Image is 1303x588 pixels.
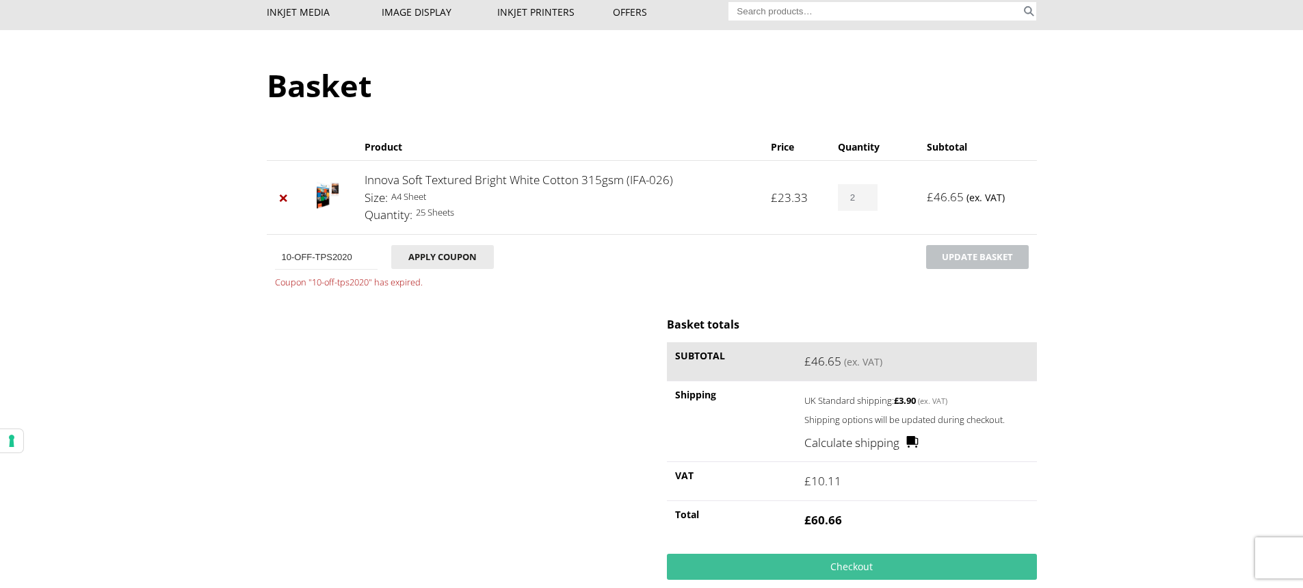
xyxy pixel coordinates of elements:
span: £ [804,353,811,369]
dt: Quantity: [365,206,412,224]
span: £ [804,473,811,489]
span: £ [771,190,778,205]
th: Product [356,133,763,160]
button: Apply coupon [391,245,494,269]
button: Update basket [926,245,1029,269]
dt: Size: [365,189,388,207]
th: Subtotal [667,342,796,381]
span: £ [894,394,899,407]
th: Quantity [830,133,919,160]
bdi: 10.11 [804,473,841,489]
a: Calculate shipping [804,434,919,452]
th: Subtotal [919,133,1037,160]
a: Innova Soft Textured Bright White Cotton 315gsm (IFA-026) [365,172,673,188]
input: Coupon code [275,245,378,270]
a: Remove Innova Soft Textured Bright White Cotton 315gsm (IFA-026) from basket [275,189,293,207]
small: (ex. VAT) [966,191,1005,204]
label: UK Standard shipping: [804,392,1006,408]
p: A4 Sheet [365,189,754,205]
h1: Basket [267,64,1037,106]
bdi: 23.33 [771,190,808,205]
p: Shipping options will be updated during checkout. [804,412,1028,428]
small: (ex. VAT) [844,355,882,368]
h2: Basket totals [667,317,1036,332]
th: Price [763,133,830,160]
th: Total [667,500,796,539]
a: Checkout [667,554,1036,580]
p: 25 Sheets [365,205,754,220]
th: Shipping [667,381,796,461]
p: Coupon "10-off-tps2020" has expired. [275,274,494,290]
bdi: 60.66 [804,512,842,528]
input: Product quantity [838,184,878,211]
th: VAT [667,461,796,500]
input: Search products… [728,2,1021,21]
small: (ex. VAT) [918,396,947,406]
bdi: 46.65 [804,353,841,369]
bdi: 3.90 [894,394,916,407]
button: Search [1021,2,1037,21]
img: Innova Soft Textured Bright White Cotton 315gsm (IFA-026) [317,181,339,209]
span: £ [927,189,934,205]
bdi: 46.65 [927,189,964,205]
span: £ [804,512,811,528]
